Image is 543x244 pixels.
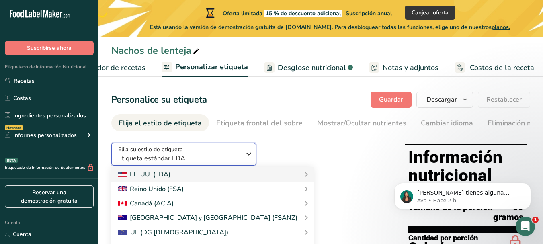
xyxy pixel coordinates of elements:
a: Elaborador de recetas [56,59,145,77]
font: Nachos de lenteja [111,44,191,57]
font: Personalizar etiqueta [175,62,248,72]
font: Elija el estilo de etiqueta [119,118,202,128]
font: Ingredientes personalizados [13,112,86,119]
font: Desglose nutricional [278,63,346,72]
iframe: Chat en vivo de Intercom [516,217,535,236]
font: Personalice su etiqueta [111,94,207,106]
button: Guardar [371,92,412,108]
font: Cantidad por porción [408,234,478,242]
font: Elaborador de recetas [71,63,145,72]
font: planos. [492,23,510,31]
font: [GEOGRAPHIC_DATA] y [GEOGRAPHIC_DATA] (FSANZ) [130,213,297,222]
font: Información nutricional [408,147,502,185]
font: Oferta limitada [223,10,262,17]
font: Descargar [426,95,457,104]
a: Desglose nutricional [264,59,353,77]
font: Recetas [14,77,35,85]
font: Reservar una demostración gratuita [21,189,78,205]
button: Restablecer [478,92,530,108]
font: Etiqueta frontal del sobre [216,118,303,128]
font: Costos de la receta [470,63,534,72]
font: Costas [13,94,31,102]
font: Canadá (ACIA) [130,199,174,208]
font: Cuenta [13,230,31,238]
font: UE (DG [DEMOGRAPHIC_DATA]) [130,228,228,237]
a: Notas y adjuntos [369,59,438,77]
font: Etiqueta estándar FDA [118,154,185,163]
button: Descargar [416,92,473,108]
button: Suscribirse ahora [5,41,94,55]
font: Está usando la versión de demostración gratuita de [DOMAIN_NAME]. Para desbloquear todas las func... [150,23,492,31]
a: Personalizar etiqueta [162,58,248,77]
font: Notas y adjuntos [383,63,438,72]
font: Mostrar/Ocultar nutrientes [317,118,406,128]
a: Costos de la receta [455,59,534,77]
font: Etiquetado de Información de Suplementos [5,165,85,170]
font: 1 [534,217,537,222]
font: Cambiar idioma [421,118,473,128]
a: Reservar una demostración gratuita [5,185,94,208]
font: EE. UU. (FDA) [130,170,170,179]
button: Elija su estilo de etiqueta Etiqueta estándar FDA [111,143,256,166]
font: Etiquetado de Información Nutricional [5,64,87,70]
font: 15 % de descuento adicional [266,10,341,17]
font: Restablecer [486,95,522,104]
font: Guardar [379,95,403,104]
font: Suscripción anual [346,10,392,17]
font: Informes personalizados [13,131,77,139]
font: Reino Unido (FSA) [130,185,184,193]
iframe: Mensaje de notificaciones del intercomunicador [382,166,543,222]
button: Canjear oferta [405,6,455,20]
font: Elija su estilo de etiqueta [118,146,183,153]
font: Cuenta [5,219,20,226]
font: Canjear oferta [412,9,449,16]
font: BETA [7,158,16,163]
font: Novedad [6,125,21,130]
font: Suscribirse ahora [27,44,72,52]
